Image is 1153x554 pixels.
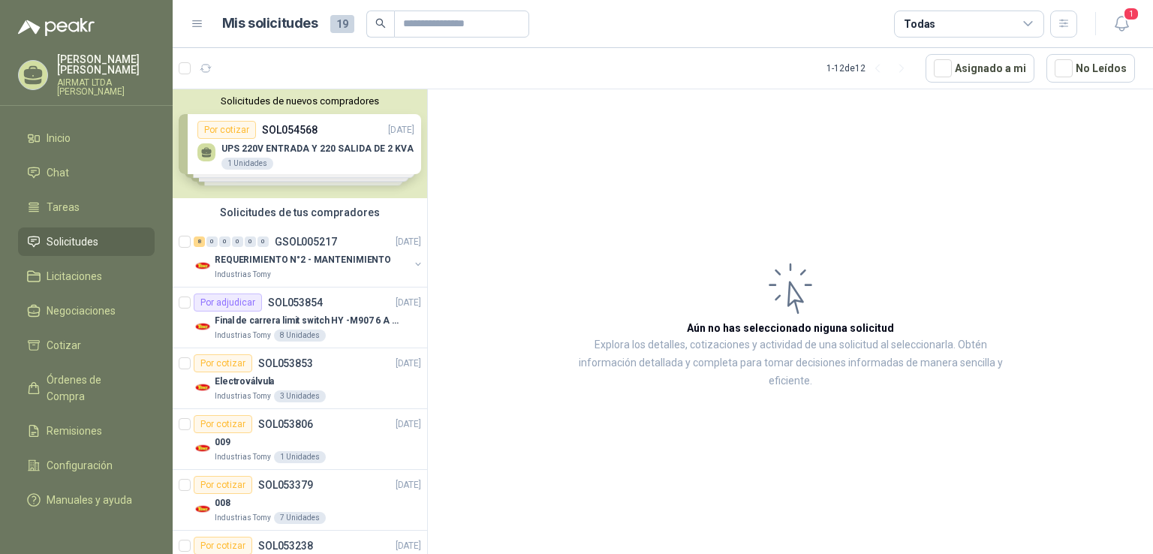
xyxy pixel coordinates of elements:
[274,390,326,402] div: 3 Unidades
[215,390,271,402] p: Industrias Tomy
[18,331,155,360] a: Cotizar
[215,314,402,328] p: Final de carrera limit switch HY -M907 6 A - 250 V a.c
[215,330,271,342] p: Industrias Tomy
[687,320,894,336] h3: Aún no has seleccionado niguna solicitud
[173,89,427,198] div: Solicitudes de nuevos compradoresPor cotizarSOL054568[DATE] UPS 220V ENTRADA Y 220 SALIDA DE 2 KV...
[47,130,71,146] span: Inicio
[194,236,205,247] div: 8
[215,451,271,463] p: Industrias Tomy
[194,318,212,336] img: Company Logo
[257,236,269,247] div: 0
[47,423,102,439] span: Remisiones
[396,539,421,553] p: [DATE]
[47,233,98,250] span: Solicitudes
[396,235,421,249] p: [DATE]
[47,303,116,319] span: Negociaciones
[18,124,155,152] a: Inicio
[173,470,427,531] a: Por cotizarSOL053379[DATE] Company Logo008Industrias Tomy7 Unidades
[215,269,271,281] p: Industrias Tomy
[219,236,230,247] div: 0
[215,375,274,389] p: Electroválvula
[926,54,1034,83] button: Asignado a mi
[578,336,1003,390] p: Explora los detalles, cotizaciones y actividad de una solicitud al seleccionarla. Obtén informaci...
[57,78,155,96] p: AIRMAT LTDA [PERSON_NAME]
[47,337,81,354] span: Cotizar
[194,257,212,275] img: Company Logo
[194,415,252,433] div: Por cotizar
[268,297,323,308] p: SOL053854
[232,236,243,247] div: 0
[904,16,935,32] div: Todas
[258,540,313,551] p: SOL053238
[330,15,354,33] span: 19
[826,56,914,80] div: 1 - 12 de 12
[396,478,421,492] p: [DATE]
[18,18,95,36] img: Logo peakr
[18,486,155,514] a: Manuales y ayuda
[18,417,155,445] a: Remisiones
[274,451,326,463] div: 1 Unidades
[173,348,427,409] a: Por cotizarSOL053853[DATE] Company LogoElectroválvulaIndustrias Tomy3 Unidades
[18,227,155,256] a: Solicitudes
[194,378,212,396] img: Company Logo
[179,95,421,107] button: Solicitudes de nuevos compradores
[258,358,313,369] p: SOL053853
[215,496,230,510] p: 008
[194,439,212,457] img: Company Logo
[194,500,212,518] img: Company Logo
[173,409,427,470] a: Por cotizarSOL053806[DATE] Company Logo009Industrias Tomy1 Unidades
[18,158,155,187] a: Chat
[396,357,421,371] p: [DATE]
[396,417,421,432] p: [DATE]
[275,236,337,247] p: GSOL005217
[215,253,391,267] p: REQUERIMIENTO N°2 - MANTENIMIENTO
[1108,11,1135,38] button: 1
[396,296,421,310] p: [DATE]
[173,198,427,227] div: Solicitudes de tus compradores
[258,419,313,429] p: SOL053806
[47,457,113,474] span: Configuración
[194,354,252,372] div: Por cotizar
[1123,7,1139,21] span: 1
[18,193,155,221] a: Tareas
[18,262,155,291] a: Licitaciones
[173,288,427,348] a: Por adjudicarSOL053854[DATE] Company LogoFinal de carrera limit switch HY -M907 6 A - 250 V a.cIn...
[57,54,155,75] p: [PERSON_NAME] [PERSON_NAME]
[18,451,155,480] a: Configuración
[375,18,386,29] span: search
[245,236,256,247] div: 0
[206,236,218,247] div: 0
[47,372,140,405] span: Órdenes de Compra
[47,164,69,181] span: Chat
[47,492,132,508] span: Manuales y ayuda
[274,512,326,524] div: 7 Unidades
[194,476,252,494] div: Por cotizar
[274,330,326,342] div: 8 Unidades
[194,294,262,312] div: Por adjudicar
[215,512,271,524] p: Industrias Tomy
[47,199,80,215] span: Tareas
[1046,54,1135,83] button: No Leídos
[194,233,424,281] a: 8 0 0 0 0 0 GSOL005217[DATE] Company LogoREQUERIMIENTO N°2 - MANTENIMIENTOIndustrias Tomy
[215,435,230,450] p: 009
[222,13,318,35] h1: Mis solicitudes
[18,366,155,411] a: Órdenes de Compra
[18,297,155,325] a: Negociaciones
[258,480,313,490] p: SOL053379
[47,268,102,285] span: Licitaciones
